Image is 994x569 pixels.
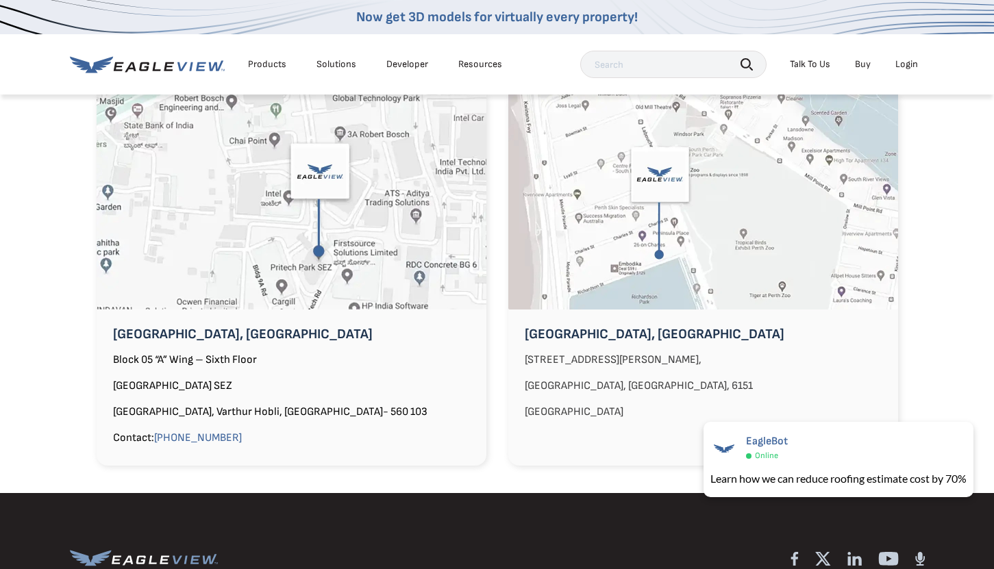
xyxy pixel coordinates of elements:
[97,349,486,371] p: Block 05 “A” Wing – Sixth Floor
[356,9,638,25] a: Now get 3D models for virtually every property!
[746,435,788,448] span: EagleBot
[458,58,502,71] div: Resources
[154,431,242,444] a: [PHONE_NUMBER]
[97,401,486,423] p: [GEOGRAPHIC_DATA], Varthur Hobli, [GEOGRAPHIC_DATA]- 560 103
[113,326,373,342] strong: [GEOGRAPHIC_DATA], [GEOGRAPHIC_DATA]
[97,91,486,309] img: Bangalore Office, Eagleview
[790,58,830,71] div: Talk To Us
[895,58,918,71] div: Login
[580,51,767,78] input: Search
[508,91,898,309] img: Perth Office, Eagleview
[508,401,898,423] p: [GEOGRAPHIC_DATA]
[248,58,286,71] div: Products
[386,58,428,71] a: Developer
[710,435,738,462] img: EagleBot
[97,375,486,397] p: [GEOGRAPHIC_DATA] SEZ
[710,470,967,487] div: Learn how we can reduce roofing estimate cost by 70%
[508,349,898,371] p: [STREET_ADDRESS][PERSON_NAME],
[525,326,784,342] strong: [GEOGRAPHIC_DATA], [GEOGRAPHIC_DATA]
[508,375,898,397] p: [GEOGRAPHIC_DATA], [GEOGRAPHIC_DATA], 6151
[755,451,778,461] span: Online
[855,58,871,71] a: Buy
[316,58,356,71] div: Solutions
[97,427,486,449] p: Contact:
